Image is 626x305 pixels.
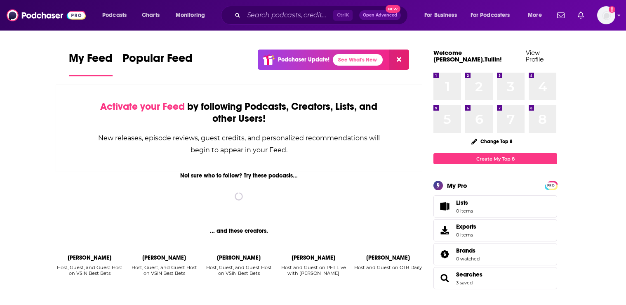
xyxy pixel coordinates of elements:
img: Podchaser - Follow, Share and Rate Podcasts [7,7,86,23]
button: open menu [96,9,137,22]
p: Podchaser Update! [278,56,329,63]
span: 0 items [456,232,476,238]
a: Lists [433,195,557,218]
div: Host, Guest, and Guest Host on VSiN Best Bets [56,265,124,276]
span: Exports [456,223,476,230]
div: Host and Guest on PFT Live with [PERSON_NAME] [280,265,348,276]
div: Host, Guest, and Guest Host on VSiN Best Bets [130,265,198,282]
button: open menu [170,9,216,22]
div: Host, Guest, and Guest Host on VSiN Best Bets [130,265,198,276]
span: Brands [456,247,475,254]
span: Lists [456,199,468,206]
a: 0 watched [456,256,480,262]
a: Exports [433,219,557,241]
a: 3 saved [456,280,473,286]
button: open menu [419,9,467,22]
button: Change Top 8 [466,136,518,147]
div: Wes Reynolds [68,254,111,261]
input: Search podcasts, credits, & more... [244,9,333,22]
span: For Business [424,9,457,21]
img: User Profile [597,6,615,24]
a: Create My Top 8 [433,153,557,164]
div: ... and these creators. [56,227,422,234]
span: Brands [433,243,557,265]
a: My Feed [69,51,113,76]
a: See What's New [333,54,383,66]
span: New [386,5,400,13]
span: Monitoring [176,9,205,21]
div: Dave Ross [142,254,186,261]
div: Host and Guest on OTB Daily [354,265,422,270]
button: open menu [465,9,522,22]
span: Logged in as Maria.Tullin [597,6,615,24]
div: Chris Simms [292,254,335,261]
span: Lists [436,201,453,212]
a: Welcome [PERSON_NAME].Tullin! [433,49,502,63]
div: Host and Guest on OTB Daily [354,265,422,282]
div: Host, Guest, and Guest Host on VSiN Best Bets [56,265,124,282]
a: Popular Feed [122,51,193,76]
svg: Add a profile image [609,6,615,13]
span: For Podcasters [471,9,510,21]
span: Exports [436,225,453,236]
button: Open AdvancedNew [359,10,401,20]
div: Femi Abebefe [217,254,261,261]
a: View Profile [526,49,544,63]
div: by following Podcasts, Creators, Lists, and other Users! [97,101,381,125]
div: Search podcasts, credits, & more... [229,6,416,25]
button: Show profile menu [597,6,615,24]
span: Lists [456,199,473,206]
span: Open Advanced [363,13,397,17]
a: Brands [456,247,480,254]
span: 0 items [456,208,473,214]
button: open menu [522,9,552,22]
a: Brands [436,248,453,260]
a: Show notifications dropdown [574,8,587,22]
div: Joe Molloy [366,254,410,261]
span: Popular Feed [122,51,193,70]
div: Host, Guest, and Guest Host on VSiN Best Bets [205,265,273,276]
a: Searches [456,271,482,278]
span: Podcasts [102,9,127,21]
div: Host and Guest on PFT Live with Mike Florio [280,265,348,282]
a: Charts [136,9,165,22]
span: Charts [142,9,160,21]
a: PRO [546,182,556,188]
div: Not sure who to follow? Try these podcasts... [56,172,422,179]
span: Searches [433,267,557,289]
a: Show notifications dropdown [554,8,568,22]
span: My Feed [69,51,113,70]
div: Host, Guest, and Guest Host on VSiN Best Bets [205,265,273,282]
span: More [528,9,542,21]
span: Activate your Feed [100,100,185,113]
div: New releases, episode reviews, guest credits, and personalized recommendations will begin to appe... [97,132,381,156]
div: My Pro [447,182,467,189]
a: Searches [436,272,453,284]
span: Ctrl K [333,10,353,21]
